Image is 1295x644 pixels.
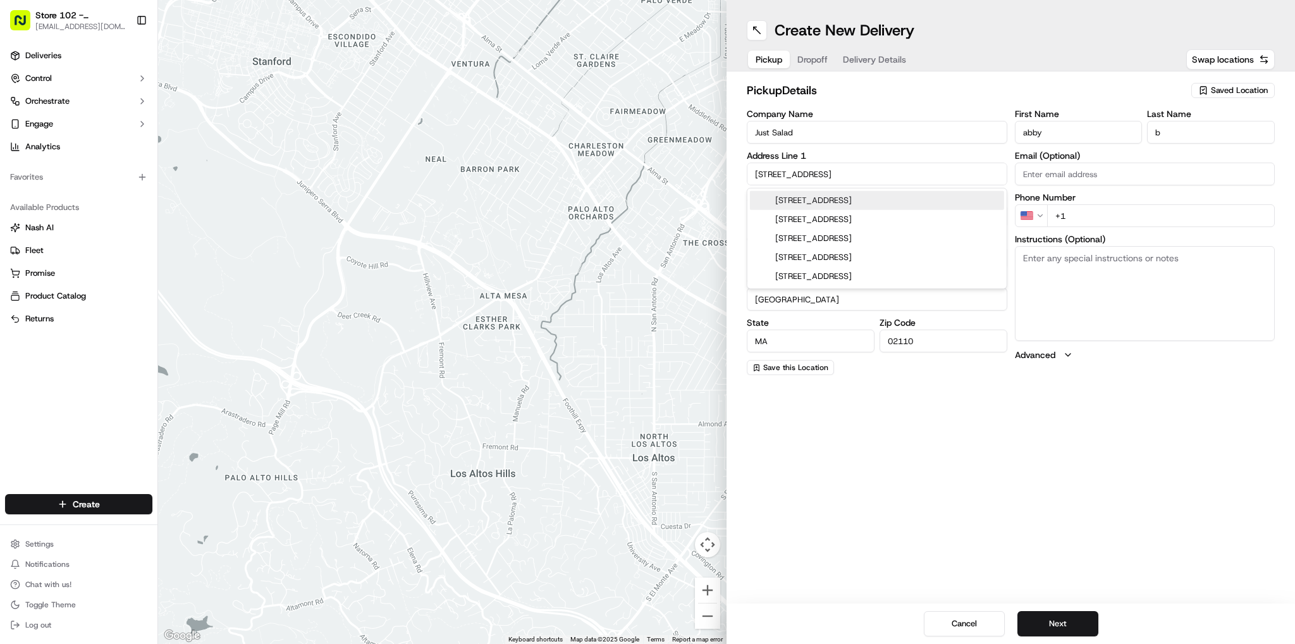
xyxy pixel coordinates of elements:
button: Control [5,68,152,89]
input: Enter zip code [880,330,1007,352]
div: 💻 [107,185,117,195]
button: Promise [5,263,152,283]
button: Log out [5,616,152,634]
button: [EMAIL_ADDRESS][DOMAIN_NAME] [35,22,126,32]
span: Deliveries [25,50,61,61]
a: Terms (opens in new tab) [647,636,665,643]
button: Notifications [5,555,152,573]
button: Settings [5,535,152,553]
input: Enter email address [1015,163,1275,185]
h1: Create New Delivery [775,20,914,40]
a: Returns [10,313,147,325]
button: Fleet [5,240,152,261]
label: Phone Number [1015,193,1275,202]
button: Create [5,494,152,514]
a: 📗Knowledge Base [8,178,102,201]
span: API Documentation [120,183,203,196]
button: Returns [5,309,152,329]
a: Report a map error [672,636,723,643]
button: Engage [5,114,152,134]
div: Suggestions [747,188,1007,289]
span: Nash AI [25,222,54,233]
button: Toggle Theme [5,596,152,614]
input: Enter country [747,288,1007,311]
div: Start new chat [43,121,207,133]
label: Advanced [1015,349,1055,361]
button: Zoom in [695,578,720,603]
button: Swap locations [1186,49,1275,70]
label: State [747,318,875,327]
a: Fleet [10,245,147,256]
span: Returns [25,313,54,325]
label: Email (Optional) [1015,151,1275,160]
span: Analytics [25,141,60,152]
span: Dropoff [797,53,828,66]
span: Store 102 - [GEOGRAPHIC_DATA] (Just Salad) [35,9,126,22]
h2: pickup Details [747,82,1184,99]
label: Last Name [1147,109,1275,118]
span: Knowledge Base [25,183,97,196]
div: [STREET_ADDRESS] [750,229,1004,248]
span: Product Catalog [25,290,86,302]
a: 💻API Documentation [102,178,208,201]
a: Deliveries [5,46,152,66]
span: Promise [25,268,55,279]
button: Store 102 - [GEOGRAPHIC_DATA] (Just Salad)[EMAIL_ADDRESS][DOMAIN_NAME] [5,5,131,35]
button: Chat with us! [5,576,152,593]
input: Enter first name [1015,121,1143,144]
a: Analytics [5,137,152,157]
button: Nash AI [5,218,152,238]
span: Delivery Details [843,53,906,66]
label: Instructions (Optional) [1015,235,1275,244]
input: Enter last name [1147,121,1275,144]
label: Zip Code [880,318,1007,327]
button: Start new chat [215,125,230,140]
span: Pickup [756,53,782,66]
img: Nash [13,13,38,38]
input: Enter state [747,330,875,352]
div: [STREET_ADDRESS] [750,210,1004,229]
a: Nash AI [10,222,147,233]
div: Available Products [5,197,152,218]
button: Map camera controls [695,532,720,557]
span: Pylon [126,214,153,224]
span: Settings [25,539,54,549]
label: Company Name [747,109,1007,118]
button: Next [1017,611,1098,636]
div: Favorites [5,167,152,187]
span: Fleet [25,245,44,256]
p: Welcome 👋 [13,51,230,71]
a: Open this area in Google Maps (opens a new window) [161,628,203,644]
span: Notifications [25,559,70,569]
input: Enter company name [747,121,1007,144]
img: 1736555255976-a54dd68f-1ca7-489b-9aae-adbdc363a1c4 [13,121,35,144]
input: Enter address [747,163,1007,185]
span: Save this Location [763,362,828,373]
img: Google [161,628,203,644]
a: Powered byPylon [89,214,153,224]
span: Create [73,498,100,511]
button: Zoom out [695,604,720,629]
input: Got a question? Start typing here... [33,82,228,95]
button: Advanced [1015,349,1275,361]
span: Engage [25,118,53,130]
div: [STREET_ADDRESS] [750,191,1004,210]
span: Map data ©2025 Google [570,636,639,643]
span: Orchestrate [25,96,70,107]
button: Keyboard shortcuts [508,635,563,644]
button: Cancel [924,611,1005,636]
a: Promise [10,268,147,279]
span: Swap locations [1192,53,1254,66]
div: [STREET_ADDRESS] [750,248,1004,267]
label: First Name [1015,109,1143,118]
input: Enter phone number [1047,204,1275,227]
div: 📗 [13,185,23,195]
span: Control [25,73,52,84]
div: [STREET_ADDRESS] [750,267,1004,286]
button: Saved Location [1191,82,1275,99]
button: Product Catalog [5,286,152,306]
a: Product Catalog [10,290,147,302]
button: Save this Location [747,360,834,375]
span: Chat with us! [25,579,71,590]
